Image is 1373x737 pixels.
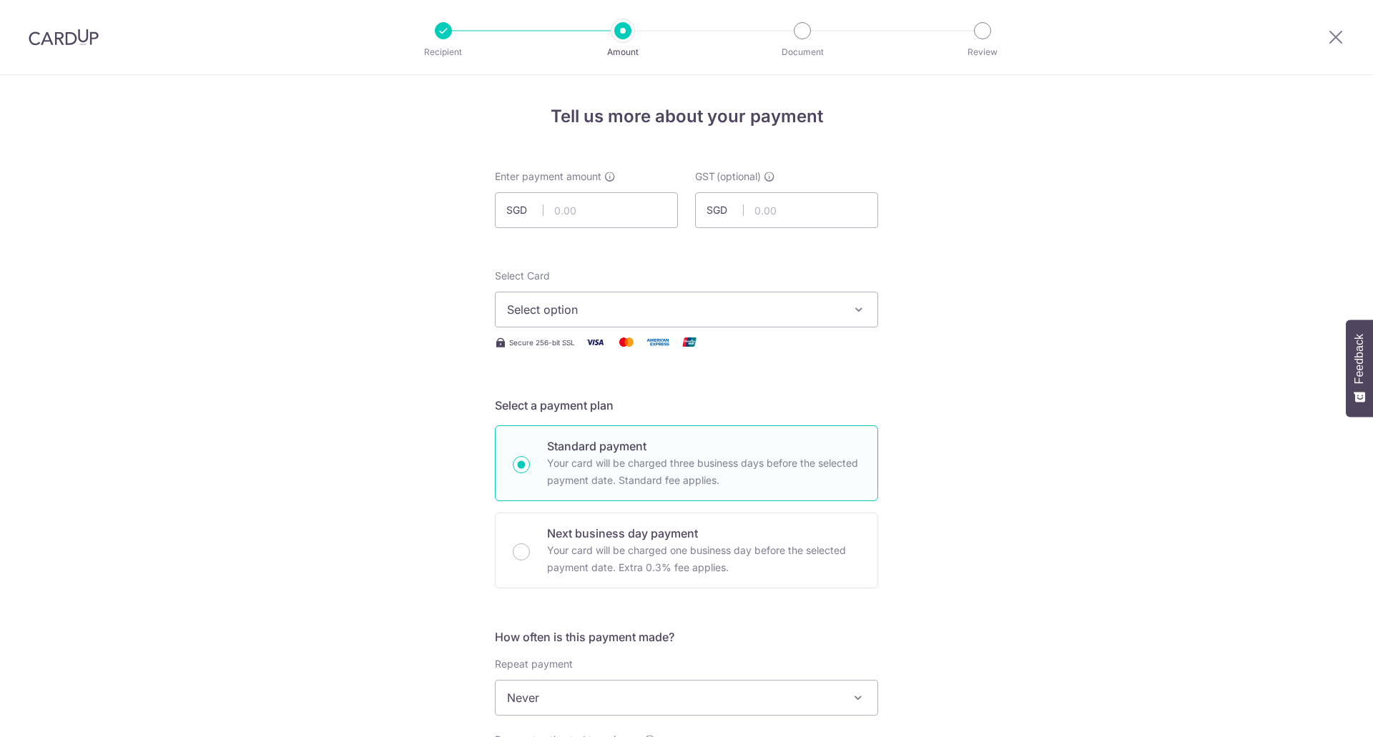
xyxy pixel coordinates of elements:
[29,29,99,46] img: CardUp
[495,628,878,646] h5: How often is this payment made?
[581,333,609,351] img: Visa
[509,337,575,348] span: Secure 256-bit SSL
[717,169,761,184] span: (optional)
[495,657,573,671] label: Repeat payment
[547,437,860,455] p: Standard payment
[707,203,744,217] span: SGD
[930,45,1035,59] p: Review
[495,104,878,129] h4: Tell us more about your payment
[1353,334,1366,384] span: Feedback
[612,333,641,351] img: Mastercard
[390,45,496,59] p: Recipient
[547,542,860,576] p: Your card will be charged one business day before the selected payment date. Extra 0.3% fee applies.
[1346,320,1373,417] button: Feedback - Show survey
[675,333,704,351] img: Union Pay
[495,680,878,716] span: Never
[495,292,878,327] button: Select option
[547,455,860,489] p: Your card will be charged three business days before the selected payment date. Standard fee appl...
[570,45,676,59] p: Amount
[749,45,855,59] p: Document
[695,192,878,228] input: 0.00
[506,203,543,217] span: SGD
[495,192,678,228] input: 0.00
[695,169,715,184] span: GST
[507,301,840,318] span: Select option
[644,333,672,351] img: American Express
[496,681,877,715] span: Never
[547,525,860,542] p: Next business day payment
[495,269,550,282] span: translation missing: en.payables.payment_networks.credit_card.summary.labels.select_card
[495,397,878,414] h5: Select a payment plan
[495,169,601,184] span: Enter payment amount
